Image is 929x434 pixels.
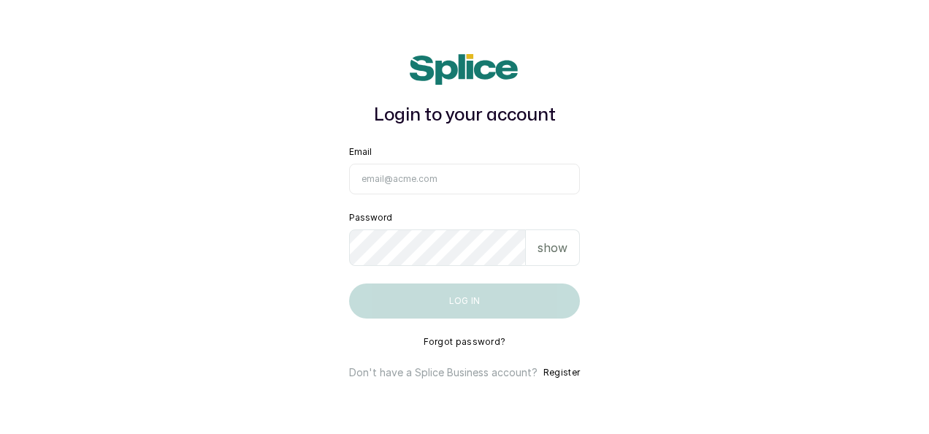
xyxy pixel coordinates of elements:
[349,164,580,194] input: email@acme.com
[349,146,372,158] label: Email
[349,102,580,129] h1: Login to your account
[349,283,580,319] button: Log in
[349,212,392,224] label: Password
[349,365,538,380] p: Don't have a Splice Business account?
[424,336,506,348] button: Forgot password?
[543,365,580,380] button: Register
[538,239,567,256] p: show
